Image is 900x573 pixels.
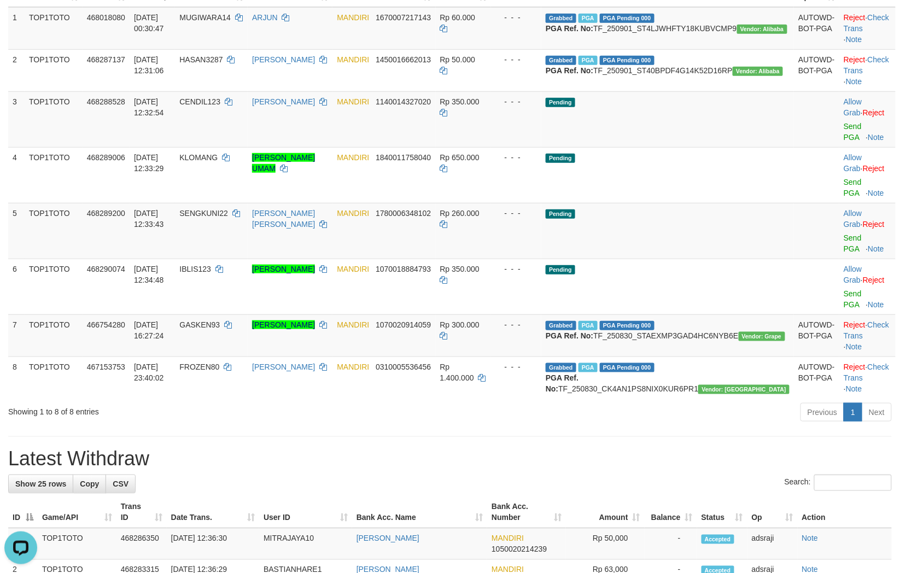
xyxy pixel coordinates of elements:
[541,356,794,399] td: TF_250830_CK4AN1PS8NIX0KUR6PR1
[134,13,164,33] span: [DATE] 00:30:47
[376,97,431,106] span: Copy 1140014327020 to clipboard
[839,356,896,399] td: · ·
[179,320,220,329] span: GASKEN93
[495,264,537,274] div: - - -
[376,362,431,371] span: Copy 0310005536456 to clipboard
[846,384,862,393] a: Note
[844,320,866,329] a: Reject
[87,153,125,162] span: 468289006
[495,208,537,219] div: - - -
[252,153,315,173] a: [PERSON_NAME] UMAM
[134,97,164,117] span: [DATE] 12:32:54
[134,209,164,229] span: [DATE] 12:33:43
[80,480,99,488] span: Copy
[546,24,593,33] b: PGA Ref. No:
[739,332,785,341] span: Vendor URL: https://settle31.1velocity.biz
[38,528,116,560] td: TOP1TOTO
[541,49,794,91] td: TF_250901_ST40BPDF4G14K52D16RP
[376,265,431,273] span: Copy 1070018884793 to clipboard
[252,13,278,22] a: ARJUN
[179,265,211,273] span: IBLIS123
[25,7,83,50] td: TOP1TOTO
[862,403,892,422] a: Next
[546,154,575,163] span: Pending
[566,497,645,528] th: Amount: activate to sort column ascending
[8,448,892,470] h1: Latest Withdraw
[546,56,576,65] span: Grabbed
[645,497,697,528] th: Balance: activate to sort column ascending
[844,13,889,33] a: Check Trans
[87,209,125,218] span: 468289200
[702,535,734,544] span: Accepted
[844,178,862,197] a: Send PGA
[25,91,83,147] td: TOP1TOTO
[794,7,839,50] td: AUTOWD-BOT-PGA
[179,362,219,371] span: FROZEN80
[376,13,431,22] span: Copy 1670007217143 to clipboard
[337,320,369,329] span: MANDIRI
[798,497,892,528] th: Action
[8,402,367,417] div: Showing 1 to 8 of 8 entries
[87,362,125,371] span: 467153753
[814,475,892,491] input: Search:
[846,342,862,351] a: Note
[868,300,884,309] a: Note
[337,153,369,162] span: MANDIRI
[747,497,798,528] th: Op: activate to sort column ascending
[546,98,575,107] span: Pending
[844,233,862,253] a: Send PGA
[802,534,819,543] a: Note
[25,259,83,314] td: TOP1TOTO
[116,497,167,528] th: Trans ID: activate to sort column ascending
[737,25,787,34] span: Vendor URL: https://settle4.1velocity.biz
[600,14,654,23] span: PGA Pending
[252,97,315,106] a: [PERSON_NAME]
[8,497,38,528] th: ID: activate to sort column descending
[8,91,25,147] td: 3
[546,265,575,274] span: Pending
[785,475,892,491] label: Search:
[844,362,866,371] a: Reject
[337,362,369,371] span: MANDIRI
[440,320,480,329] span: Rp 300.000
[546,331,593,340] b: PGA Ref. No:
[578,363,598,372] span: Marked by adsraji
[337,209,369,218] span: MANDIRI
[87,13,125,22] span: 468018080
[179,13,231,22] span: MUGIWARA14
[794,49,839,91] td: AUTOWD-BOT-PGA
[566,528,645,560] td: Rp 50,000
[252,320,315,329] a: [PERSON_NAME]
[844,97,863,117] span: ·
[839,147,896,203] td: ·
[440,209,480,218] span: Rp 260.000
[844,122,862,142] a: Send PGA
[8,314,25,356] td: 7
[106,475,136,493] a: CSV
[134,153,164,173] span: [DATE] 12:33:29
[179,55,223,64] span: HASAN3287
[844,289,862,309] a: Send PGA
[8,203,25,259] td: 5
[578,14,598,23] span: Marked by adsnindar
[25,203,83,259] td: TOP1TOTO
[844,97,862,117] a: Allow Grab
[495,319,537,330] div: - - -
[846,77,862,86] a: Note
[337,13,369,22] span: MANDIRI
[8,49,25,91] td: 2
[8,356,25,399] td: 8
[733,67,783,76] span: Vendor URL: https://settle4.1velocity.biz
[863,220,885,229] a: Reject
[259,528,352,560] td: MITRAJAYA10
[839,7,896,50] td: · ·
[87,265,125,273] span: 468290074
[440,153,480,162] span: Rp 650.000
[252,265,315,273] a: [PERSON_NAME]
[844,362,889,382] a: Check Trans
[167,528,259,560] td: [DATE] 12:36:30
[800,403,844,422] a: Previous
[179,97,220,106] span: CENDIL123
[134,55,164,75] span: [DATE] 12:31:06
[600,56,654,65] span: PGA Pending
